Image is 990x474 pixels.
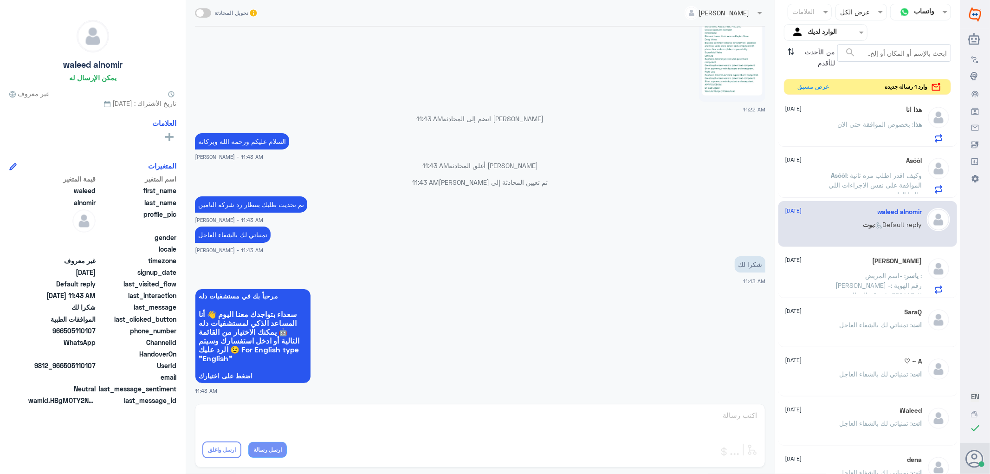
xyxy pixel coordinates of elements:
span: null [28,372,96,382]
img: defaultAdmin.png [927,357,950,381]
span: سعداء بتواجدك معنا اليوم 👋 أنا المساعد الذكي لمستشفيات دله 🤖 يمكنك الاختيار من القائمة التالية أو... [199,310,307,363]
span: : -اسم المريض : [PERSON_NAME] -رقم الهوية : ١٠٦٦٩٨٨٣٠٢ -رقم الجوال : ٠٥٠١٩٨٩٤٤٤ ما المطلوب؟ - الر... [818,272,922,367]
span: [PERSON_NAME] - 11:43 AM [195,246,263,254]
span: signup_date [97,267,176,277]
p: تم تعيين المحادثة إلى [PERSON_NAME] [195,177,765,187]
span: Asóòl [831,171,847,179]
h6: المتغيرات [148,162,176,170]
p: 9/9/2025, 11:43 AM [195,196,307,213]
span: 11:43 AM [413,178,439,186]
img: defaultAdmin.png [72,209,96,233]
button: EN [971,392,979,402]
span: مرحباً بك في مستشفيات دله [199,292,307,300]
span: تحويل المحادثة [215,9,249,17]
h5: dena [907,456,922,464]
button: الصورة الشخصية [966,450,984,468]
span: last_message [97,302,176,312]
span: last_name [97,198,176,208]
span: search [845,47,856,58]
span: انت [912,370,922,378]
span: [DATE] [785,207,802,215]
span: : Default reply [874,221,922,228]
span: UserId [97,361,176,370]
span: : وكيف اقدر اطلب مره ثانية الموافقة على نفس الاجراءات اللي طلبها الطبيب [829,171,922,199]
button: ارسل واغلق [202,442,241,458]
span: : تمنياتي لك بالشفاء العاجل [840,321,912,329]
h5: Asóòl [906,157,922,165]
span: [DATE] [785,104,802,113]
span: profile_pic [97,209,176,231]
span: اضغط على اختيارك [199,372,307,380]
span: 2 [28,338,96,347]
span: [DATE] [785,156,802,164]
span: تاريخ الأشتراك : [DATE] [9,98,176,108]
span: من الأحدث للأقدم [798,44,837,71]
h6: العلامات [152,119,176,127]
span: 11:43 AM [417,115,443,123]
span: [DATE] [785,405,802,414]
span: غير معروف [28,256,96,266]
img: defaultAdmin.png [927,106,950,129]
span: اسم المتغير [97,174,176,184]
h5: هذا انا [906,106,922,114]
h5: waleed alnomir [63,59,123,70]
div: العلامات [791,6,815,19]
span: 2025-09-09T08:43:43.992Z [28,291,96,300]
img: yourInbox.svg [791,26,805,39]
span: 11:43 AM [743,278,765,284]
span: first_name [97,186,176,195]
span: alnomir [28,198,96,208]
span: : تمنياتي لك بالشفاء العاجل [840,370,912,378]
span: 9812_966505110107 [28,361,96,370]
span: وارد 1 رساله جديده [885,83,928,91]
span: locale [97,244,176,254]
span: phone_number [97,326,176,336]
span: 0 [28,384,96,394]
span: HandoverOn [97,349,176,359]
i: ⇅ [788,44,795,68]
h5: Waleed [900,407,922,415]
img: defaultAdmin.png [927,257,950,280]
span: 2025-09-02T08:38:36.918Z [28,267,96,277]
p: 9/9/2025, 11:43 AM [195,227,271,243]
span: [DATE] [785,356,802,364]
span: last_visited_flow [97,279,176,289]
span: wamid.HBgMOTY2NTA1MTEwMTA3FQIAEhgUM0E1NDU0QTNCODM5Q0M4NTBFQTMA [28,396,96,405]
p: 9/9/2025, 11:43 AM [735,256,765,273]
p: 9/9/2025, 11:43 AM [195,133,289,149]
span: 11:22 AM [743,106,765,112]
img: defaultAdmin.png [77,20,109,52]
img: defaultAdmin.png [927,157,950,180]
span: ياسر [906,272,919,279]
p: [PERSON_NAME] أغلق المحادثة [195,161,765,170]
span: gender [97,233,176,242]
span: : تمنياتي لك بالشفاء العاجل [840,419,912,427]
span: last_message_id [97,396,176,405]
span: هذا [914,120,922,128]
h5: SaraQ [905,308,922,316]
img: defaultAdmin.png [927,308,950,331]
span: waleed [28,186,96,195]
span: 11:43 AM [422,162,449,169]
span: [PERSON_NAME] - 11:43 AM [195,216,263,224]
h5: waleed alnomir [878,208,922,216]
button: عرض مسبق [794,79,834,95]
span: انت [912,321,922,329]
button: ارسل رسالة [248,442,287,458]
h6: يمكن الإرسال له [69,73,116,82]
span: [DATE] [785,455,802,463]
span: null [28,233,96,242]
span: قيمة المتغير [28,174,96,184]
span: null [28,244,96,254]
span: timezone [97,256,176,266]
span: شكرا لك [28,302,96,312]
span: : بخصوص الموافقة حتى الان [838,120,914,128]
input: ابحث بالإسم أو المكان أو إلخ.. [838,45,951,61]
span: null [28,349,96,359]
p: [PERSON_NAME] انضم إلى المحادثة [195,114,765,123]
i: check [970,422,981,434]
h5: ياسر الغامدي - أبو نُـور [873,257,922,265]
img: defaultAdmin.png [927,208,950,231]
button: search [845,45,856,60]
span: [PERSON_NAME] - 11:43 AM [195,153,263,161]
